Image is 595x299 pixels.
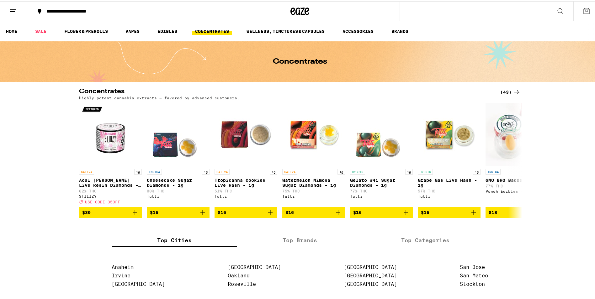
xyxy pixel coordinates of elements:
button: Add to bag [282,206,345,217]
a: San Jose [460,263,485,269]
p: Watermelon Mimosa Sugar Diamonds - 1g [282,176,345,186]
p: 51% THC [215,188,277,192]
span: $30 [82,209,91,214]
a: Open page for GMO BHO Badder - 1g from Punch Edibles [486,102,548,206]
img: Punch Edibles - GMO BHO Badder - 1g [486,102,548,165]
p: Acai [PERSON_NAME] Live Resin Diamonds - 1g [79,176,142,186]
div: Tutti [350,193,413,197]
a: Roseville [228,280,256,286]
p: 1g [337,168,345,173]
p: HYBRID [350,168,365,173]
span: $16 [285,209,294,214]
p: 57% THC [418,188,481,192]
img: Tutti - Cheesecake Sugar Diamonds - 1g [147,102,210,165]
a: Open page for Grape Gas Live Hash - 1g from Tutti [418,102,481,206]
a: Open page for Watermelon Mimosa Sugar Diamonds - 1g from Tutti [282,102,345,206]
button: Add to bag [79,206,142,217]
a: Oakland [228,271,250,277]
a: ACCESSORIES [339,26,377,34]
p: 1g [202,168,210,173]
button: Add to bag [418,206,481,217]
a: Open page for Gelato #41 Sugar Diamonds - 1g from Tutti [350,102,413,206]
a: FLOWER & PREROLLS [61,26,111,34]
a: [GEOGRAPHIC_DATA] [344,271,397,277]
p: INDICA [147,168,162,173]
span: $16 [218,209,226,214]
img: Tutti - Tropicanna Cookies Live Hash - 1g [215,102,277,165]
button: Add to bag [350,206,413,217]
p: Grape Gas Live Hash - 1g [418,176,481,186]
p: 80% THC [147,188,210,192]
p: 82% THC [79,188,142,192]
a: CONCENTRATES [192,26,232,34]
a: VAPES [122,26,143,34]
h1: Concentrates [273,57,327,64]
label: Top Brands [237,232,363,246]
a: [GEOGRAPHIC_DATA] [112,280,165,286]
button: Add to bag [486,206,548,217]
p: SATIVA [282,168,297,173]
label: Top Categories [363,232,488,246]
p: HYBRID [418,168,433,173]
a: WELLNESS, TINCTURES & CAPSULES [243,26,328,34]
img: Tutti - Grape Gas Live Hash - 1g [418,102,481,165]
p: SATIVA [215,168,230,173]
a: Open page for Cheesecake Sugar Diamonds - 1g from Tutti [147,102,210,206]
p: Highly potent cannabis extracts — favored by advanced customers. [79,95,240,99]
div: STIIIZY [79,193,142,197]
p: SATIVA [79,168,94,173]
a: SALE [32,26,50,34]
span: $16 [421,209,429,214]
img: Tutti - Gelato #41 Sugar Diamonds - 1g [350,102,413,165]
p: 1g [405,168,413,173]
h2: Concentrates [79,87,490,95]
p: 1g [134,168,142,173]
a: BRANDS [388,26,412,34]
p: 77% THC [486,183,548,187]
div: Tutti [282,193,345,197]
p: 75% THC [282,188,345,192]
a: Open page for Acai Berry Live Resin Diamonds - 1g from STIIIZY [79,102,142,206]
p: Gelato #41 Sugar Diamonds - 1g [350,176,413,186]
a: Stockton [460,280,485,286]
div: Tutti [418,193,481,197]
a: [GEOGRAPHIC_DATA] [344,263,397,269]
span: USE CODE 35OFF [85,199,120,203]
img: Tutti - Watermelon Mimosa Sugar Diamonds - 1g [282,102,345,165]
p: GMO BHO Badder - 1g [486,176,548,181]
p: 77% THC [350,188,413,192]
button: Add to bag [215,206,277,217]
div: tabs [112,232,488,246]
a: EDIBLES [154,26,180,34]
a: [GEOGRAPHIC_DATA] [228,263,281,269]
p: INDICA [486,168,501,173]
a: HOME [3,26,20,34]
a: Irvine [112,271,130,277]
p: Tropicanna Cookies Live Hash - 1g [215,176,277,186]
p: 1g [270,168,277,173]
span: Hi. Need any help? [4,4,45,9]
a: Anaheim [112,263,134,269]
button: Add to bag [147,206,210,217]
div: Punch Edibles [486,188,548,192]
a: San Mateo [460,271,488,277]
a: (43) [500,87,521,95]
span: $18 [489,209,497,214]
p: 1g [473,168,481,173]
p: Cheesecake Sugar Diamonds - 1g [147,176,210,186]
img: STIIIZY - Acai Berry Live Resin Diamonds - 1g [79,102,142,165]
a: [GEOGRAPHIC_DATA] [344,280,397,286]
div: Tutti [215,193,277,197]
span: $16 [150,209,158,214]
a: Open page for Tropicanna Cookies Live Hash - 1g from Tutti [215,102,277,206]
span: $16 [353,209,362,214]
label: Top Cities [112,232,237,246]
div: Tutti [147,193,210,197]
